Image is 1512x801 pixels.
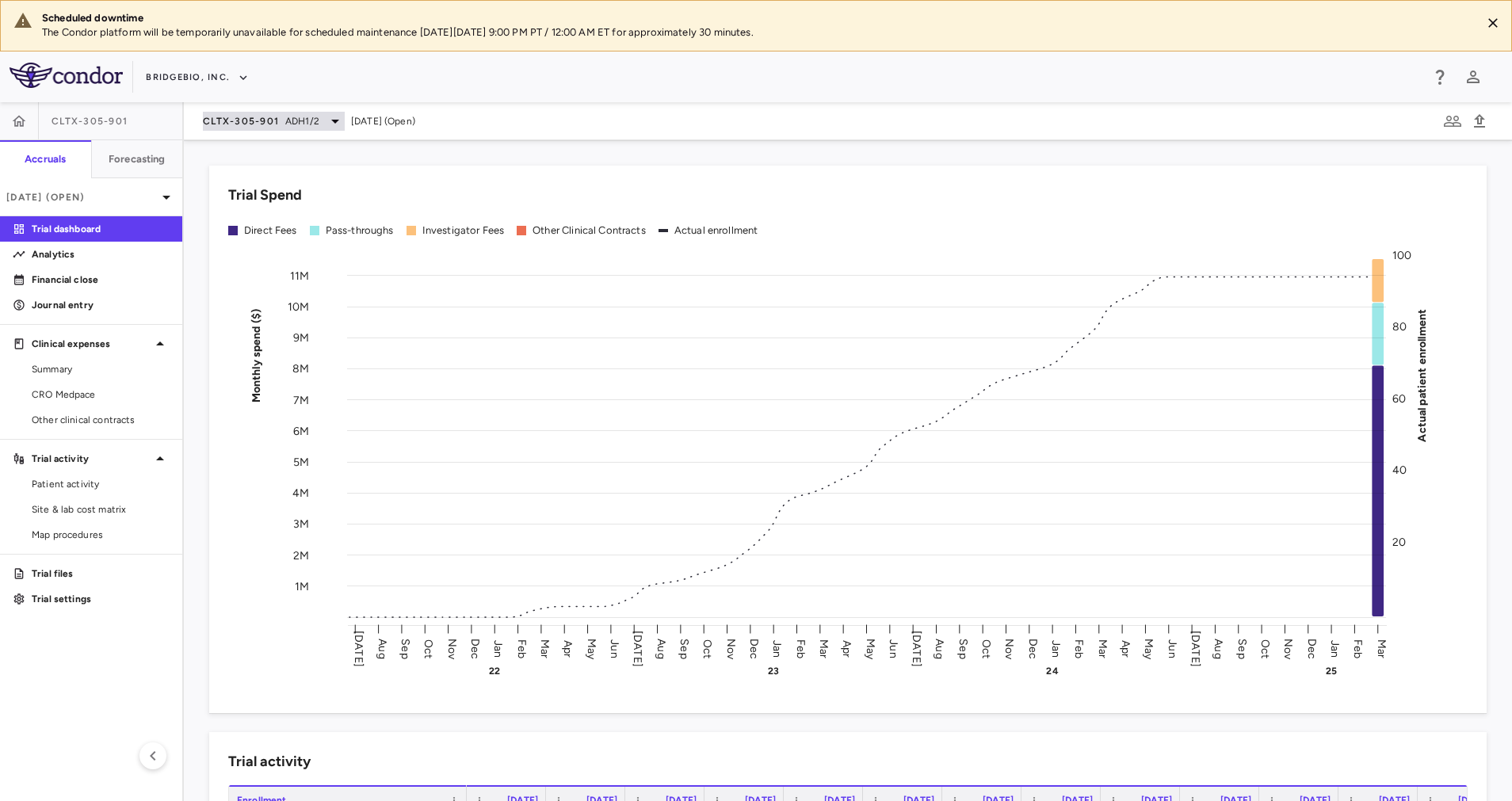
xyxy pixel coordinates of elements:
[376,639,389,658] text: Aug
[293,331,309,345] tspan: 9M
[1351,639,1365,658] text: Feb
[747,638,761,658] text: Dec
[10,63,123,88] img: logo-full-SnFGN8VE.png
[933,639,946,658] text: Aug
[292,486,309,500] tspan: 4M
[422,223,505,238] div: Investigator Fees
[32,222,170,236] p: Trial dashboard
[770,639,784,657] text: Jan
[1212,639,1225,658] text: Aug
[515,639,529,658] text: Feb
[1328,639,1342,657] text: Jan
[1049,639,1063,657] text: Jan
[52,115,128,128] span: CLTX-305-901
[1026,638,1040,658] text: Dec
[489,666,500,677] text: 22
[293,424,309,437] tspan: 6M
[32,337,151,351] p: Clinical expenses
[1119,639,1132,657] text: Apr
[817,639,830,658] text: Mar
[468,638,482,658] text: Dec
[1258,639,1272,658] text: Oct
[1392,463,1407,477] tspan: 40
[203,115,279,128] span: CLTX-305-901
[351,114,415,128] span: [DATE] (Open)
[32,452,151,466] p: Trial activity
[956,639,970,658] text: Sep
[32,528,170,542] span: Map procedures
[608,639,621,658] text: Jun
[285,114,319,128] span: ADH1/2
[42,25,1468,40] p: The Condor platform will be temporarily unavailable for scheduled maintenance [DATE][DATE] 9:00 P...
[250,308,263,402] tspan: Monthly spend ($)
[422,639,435,658] text: Oct
[979,639,993,658] text: Oct
[910,631,923,667] text: [DATE]
[6,190,157,204] p: [DATE] (Open)
[1235,639,1249,658] text: Sep
[32,477,170,491] span: Patient activity
[1305,638,1319,658] text: Dec
[228,185,302,206] h6: Trial Spend
[32,298,170,312] p: Journal entry
[1392,320,1407,334] tspan: 80
[32,502,170,517] span: Site & lab cost matrix
[768,666,779,677] text: 23
[1002,638,1016,659] text: Nov
[794,639,808,658] text: Feb
[32,362,170,376] span: Summary
[1481,11,1505,35] button: Close
[244,223,297,238] div: Direct Fees
[1189,631,1202,667] text: [DATE]
[32,592,170,606] p: Trial settings
[293,548,309,562] tspan: 2M
[292,362,309,376] tspan: 8M
[1392,535,1406,548] tspan: 20
[32,273,170,287] p: Financial close
[109,152,166,166] h6: Forecasting
[1166,639,1179,658] text: Jun
[674,223,758,238] div: Actual enrollment
[1281,638,1295,659] text: Nov
[32,387,170,402] span: CRO Medpace
[491,639,505,657] text: Jan
[655,639,668,658] text: Aug
[445,638,459,659] text: Nov
[290,269,309,282] tspan: 11M
[1415,308,1429,441] tspan: Actual patient enrollment
[293,455,309,468] tspan: 5M
[840,639,853,657] text: Apr
[1392,249,1411,262] tspan: 100
[293,393,309,406] tspan: 7M
[352,631,365,667] text: [DATE]
[538,639,552,658] text: Mar
[585,638,598,659] text: May
[295,579,309,593] tspan: 1M
[32,566,170,581] p: Trial files
[1072,639,1086,658] text: Feb
[293,517,309,531] tspan: 3M
[288,299,309,313] tspan: 10M
[1046,666,1058,677] text: 24
[1142,638,1155,659] text: May
[42,11,1468,25] div: Scheduled downtime
[1096,639,1109,658] text: Mar
[25,152,66,166] h6: Accruals
[887,639,900,658] text: Jun
[724,638,738,659] text: Nov
[32,247,170,261] p: Analytics
[533,223,646,238] div: Other Clinical Contracts
[399,639,412,658] text: Sep
[561,639,575,657] text: Apr
[228,751,311,772] h6: Trial activity
[326,223,394,238] div: Pass-throughs
[701,639,714,658] text: Oct
[146,65,249,90] button: BridgeBio, Inc.
[1392,391,1406,405] tspan: 60
[864,638,877,659] text: May
[678,639,691,658] text: Sep
[1326,666,1337,677] text: 25
[631,631,644,667] text: [DATE]
[32,413,170,427] span: Other clinical contracts
[1375,639,1388,658] text: Mar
